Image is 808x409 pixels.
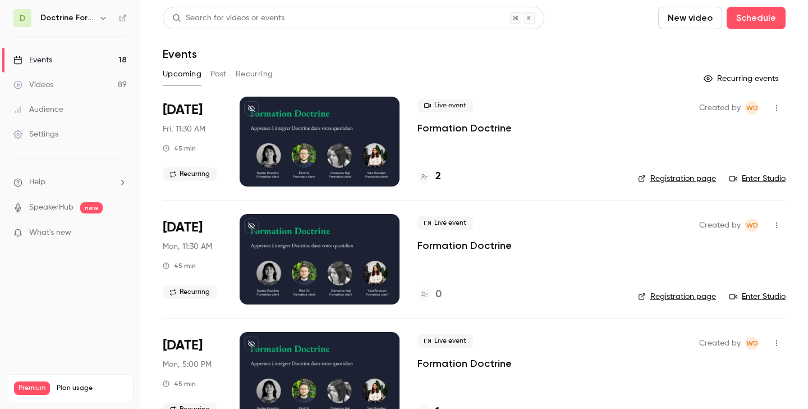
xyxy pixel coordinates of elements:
[417,357,512,370] a: Formation Doctrine
[417,121,512,135] a: Formation Doctrine
[13,54,52,66] div: Events
[638,291,716,302] a: Registration page
[163,285,217,299] span: Recurring
[417,334,473,348] span: Live event
[729,173,786,184] a: Enter Studio
[699,101,741,115] span: Created by
[417,216,473,230] span: Live event
[699,70,786,88] button: Recurring events
[163,124,205,135] span: Fri, 11:30 AM
[236,65,273,83] button: Recurring
[417,99,473,112] span: Live event
[13,104,63,115] div: Audience
[163,214,222,304] div: Sep 1 Mon, 11:30 AM (Europe/Paris)
[210,65,227,83] button: Past
[163,241,212,252] span: Mon, 11:30 AM
[727,7,786,29] button: Schedule
[14,381,50,395] span: Premium
[20,12,25,24] span: D
[13,176,127,188] li: help-dropdown-opener
[80,202,103,213] span: new
[745,219,759,232] span: Webinar Doctrine
[29,176,45,188] span: Help
[172,12,284,24] div: Search for videos or events
[658,7,722,29] button: New video
[163,65,201,83] button: Upcoming
[417,169,441,184] a: 2
[163,261,196,270] div: 45 min
[13,79,53,90] div: Videos
[746,337,758,350] span: WD
[163,144,196,153] div: 45 min
[435,169,441,184] h4: 2
[745,101,759,115] span: Webinar Doctrine
[417,287,442,302] a: 0
[638,173,716,184] a: Registration page
[57,384,126,393] span: Plan usage
[699,219,741,232] span: Created by
[745,337,759,350] span: Webinar Doctrine
[163,47,197,61] h1: Events
[113,228,127,238] iframe: Noticeable Trigger
[435,287,442,302] h4: 0
[13,129,58,140] div: Settings
[163,219,203,237] span: [DATE]
[29,227,71,239] span: What's new
[163,167,217,181] span: Recurring
[163,379,196,388] div: 45 min
[29,202,74,213] a: SpeakerHub
[729,291,786,302] a: Enter Studio
[417,239,512,252] a: Formation Doctrine
[163,97,222,187] div: Aug 29 Fri, 11:30 AM (Europe/Paris)
[40,12,94,24] h6: Doctrine Formation Avocats
[746,101,758,115] span: WD
[163,101,203,119] span: [DATE]
[699,337,741,350] span: Created by
[163,337,203,355] span: [DATE]
[163,359,212,370] span: Mon, 5:00 PM
[746,219,758,232] span: WD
